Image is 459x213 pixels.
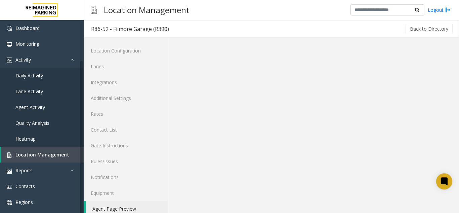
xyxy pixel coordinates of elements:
button: Back to Directory [406,24,453,34]
img: logout [445,6,451,13]
span: Heatmap [15,136,36,142]
a: Rules/Issues [84,153,168,169]
span: Activity [15,57,31,63]
a: Location Management [1,147,84,163]
a: Lanes [84,59,168,74]
span: Location Management [15,151,69,158]
div: R86-52 - Filmore Garage (R390) [91,25,169,33]
span: Monitoring [15,41,39,47]
img: 'icon' [7,42,12,47]
a: Additional Settings [84,90,168,106]
img: 'icon' [7,152,12,158]
span: Lane Activity [15,88,43,95]
span: Dashboard [15,25,40,31]
img: pageIcon [91,2,97,18]
h3: Location Management [100,2,193,18]
span: Regions [15,199,33,205]
img: 'icon' [7,26,12,31]
span: Quality Analysis [15,120,49,126]
a: Gate Instructions [84,138,168,153]
img: 'icon' [7,58,12,63]
a: Equipment [84,185,168,201]
span: Agent Activity [15,104,45,110]
a: Integrations [84,74,168,90]
img: 'icon' [7,168,12,174]
a: Notifications [84,169,168,185]
span: Daily Activity [15,72,43,79]
a: Contact List [84,122,168,138]
a: Location Configuration [84,43,168,59]
a: Logout [428,6,451,13]
img: 'icon' [7,184,12,189]
span: Reports [15,167,33,174]
img: 'icon' [7,200,12,205]
a: Rates [84,106,168,122]
span: Contacts [15,183,35,189]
